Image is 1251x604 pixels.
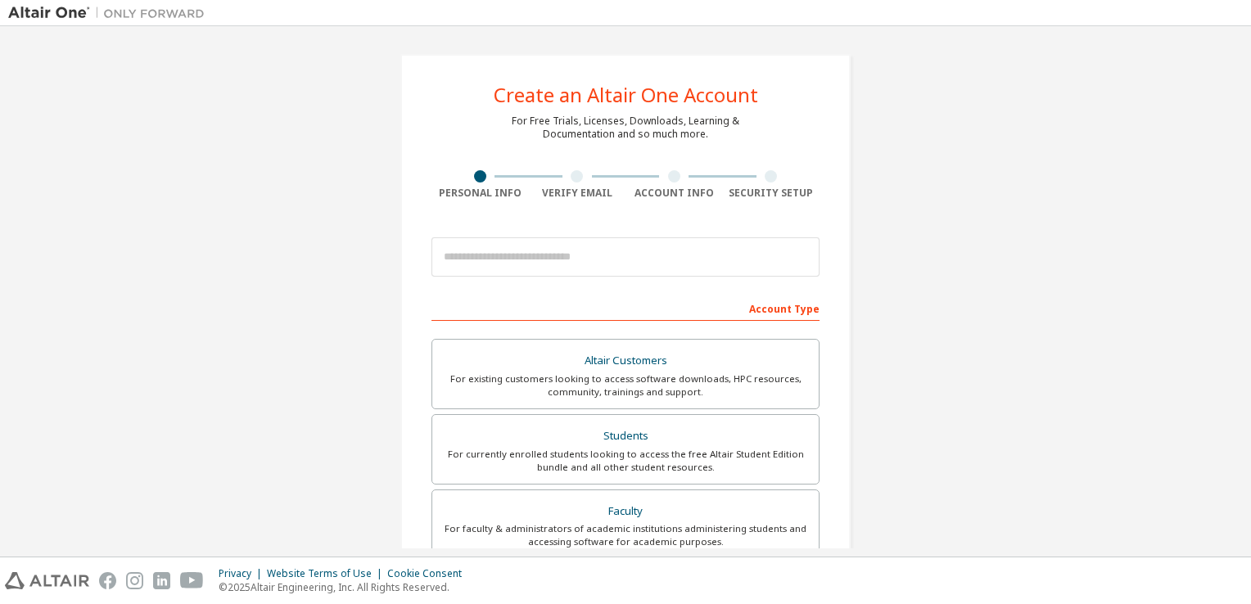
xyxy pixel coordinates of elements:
[5,572,89,589] img: altair_logo.svg
[494,85,758,105] div: Create an Altair One Account
[153,572,170,589] img: linkedin.svg
[723,187,820,200] div: Security Setup
[126,572,143,589] img: instagram.svg
[442,372,809,399] div: For existing customers looking to access software downloads, HPC resources, community, trainings ...
[529,187,626,200] div: Verify Email
[431,295,820,321] div: Account Type
[431,187,529,200] div: Personal Info
[180,572,204,589] img: youtube.svg
[442,448,809,474] div: For currently enrolled students looking to access the free Altair Student Edition bundle and all ...
[387,567,472,580] div: Cookie Consent
[625,187,723,200] div: Account Info
[442,349,809,372] div: Altair Customers
[512,115,739,141] div: For Free Trials, Licenses, Downloads, Learning & Documentation and so much more.
[442,522,809,548] div: For faculty & administrators of academic institutions administering students and accessing softwa...
[442,500,809,523] div: Faculty
[219,580,472,594] p: © 2025 Altair Engineering, Inc. All Rights Reserved.
[442,425,809,448] div: Students
[8,5,213,21] img: Altair One
[219,567,267,580] div: Privacy
[99,572,116,589] img: facebook.svg
[267,567,387,580] div: Website Terms of Use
